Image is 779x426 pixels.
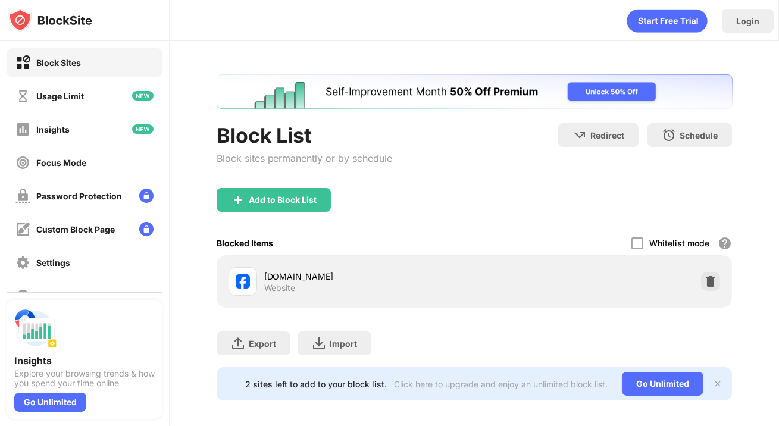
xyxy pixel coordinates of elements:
div: About [36,291,61,301]
div: 2 sites left to add to your block list. [245,379,387,389]
div: Export [249,339,276,349]
img: lock-menu.svg [139,222,154,236]
div: Blocked Items [217,238,274,248]
img: favicons [236,274,250,289]
img: focus-off.svg [15,155,30,170]
div: Block Sites [36,58,81,68]
div: Login [736,16,759,26]
div: Insights [36,124,70,134]
img: x-button.svg [713,379,722,389]
img: block-on.svg [15,55,30,70]
div: Focus Mode [36,158,86,168]
div: Block sites permanently or by schedule [217,152,393,164]
div: Password Protection [36,191,122,201]
div: animation [627,9,708,33]
img: lock-menu.svg [139,189,154,203]
div: Usage Limit [36,91,84,101]
div: Insights [14,355,155,367]
div: Redirect [590,130,624,140]
img: logo-blocksite.svg [8,8,92,32]
div: Custom Block Page [36,224,115,234]
div: Settings [36,258,70,268]
iframe: Banner [217,74,733,109]
img: time-usage-off.svg [15,89,30,104]
img: about-off.svg [15,289,30,303]
img: push-insights.svg [14,307,57,350]
img: new-icon.svg [132,124,154,134]
img: insights-off.svg [15,122,30,137]
img: customize-block-page-off.svg [15,222,30,237]
div: Block List [217,123,393,148]
div: Go Unlimited [622,372,703,396]
div: Website [264,283,296,293]
img: new-icon.svg [132,91,154,101]
div: Go Unlimited [14,393,86,412]
div: Import [330,339,357,349]
div: [DOMAIN_NAME] [264,270,474,283]
div: Explore your browsing trends & how you spend your time online [14,369,155,388]
div: Click here to upgrade and enjoy an unlimited block list. [394,379,608,389]
img: password-protection-off.svg [15,189,30,203]
img: settings-off.svg [15,255,30,270]
div: Whitelist mode [649,238,709,248]
div: Add to Block List [249,195,317,205]
div: Schedule [680,130,718,140]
